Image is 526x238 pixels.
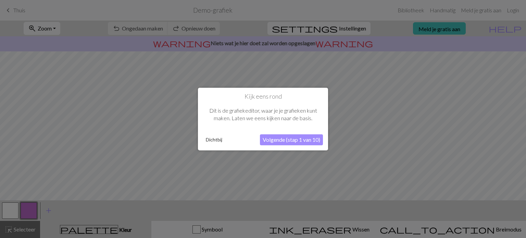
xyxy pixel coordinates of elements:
[260,134,323,145] button: Volgende (stap 1 van 10)
[209,107,317,121] font: Dit is de grafiekeditor, waar je je grafieken kunt maken. Laten we eens kijken naar de basis.
[263,136,320,143] font: Volgende (stap 1 van 10)
[203,93,323,100] h1: Kijk eens rond
[198,88,328,150] div: Kijk eens rond
[203,135,225,145] button: Dichtbij
[245,92,282,100] font: Kijk eens rond
[206,137,222,142] font: Dichtbij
